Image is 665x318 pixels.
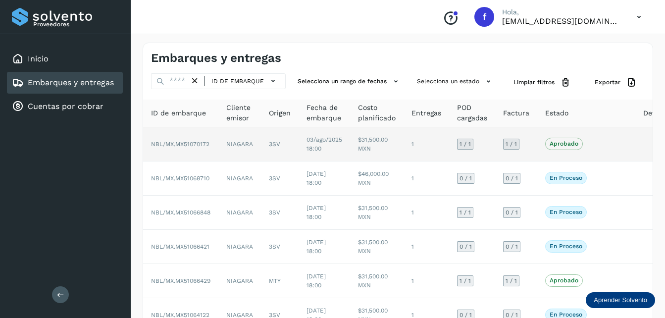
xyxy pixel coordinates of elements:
h4: Embarques y entregas [151,51,281,65]
td: NIAGARA [218,127,261,161]
span: Fecha de embarque [307,103,342,123]
span: NBL/MX.MX51068710 [151,175,209,182]
span: 0 / 1 [460,312,472,318]
p: En proceso [550,209,582,215]
button: Exportar [587,73,645,92]
span: 0 / 1 [460,175,472,181]
span: 0 / 1 [460,244,472,250]
td: 1 [404,264,449,298]
span: [DATE] 18:00 [307,170,326,186]
span: Costo planificado [358,103,396,123]
span: NBL/MX.MX51066848 [151,209,210,216]
a: Cuentas por cobrar [28,102,103,111]
td: 1 [404,161,449,196]
a: Embarques y entregas [28,78,114,87]
span: Factura [503,108,529,118]
span: Entregas [411,108,441,118]
span: Limpiar filtros [513,78,555,87]
td: 3SV [261,230,299,264]
button: Limpiar filtros [506,73,579,92]
span: 0 / 1 [506,175,518,181]
span: 1 / 1 [460,278,471,284]
td: $31,500.00 MXN [350,230,404,264]
p: En proceso [550,311,582,318]
span: Exportar [595,78,620,87]
span: NBL/MX.MX51070172 [151,141,209,148]
p: En proceso [550,174,582,181]
td: NIAGARA [218,161,261,196]
p: Aprender Solvento [594,296,647,304]
td: $31,500.00 MXN [350,127,404,161]
div: Cuentas por cobrar [7,96,123,117]
span: 1 / 1 [506,141,517,147]
p: Proveedores [33,21,119,28]
span: 1 / 1 [506,278,517,284]
span: NBL/MX.MX51066429 [151,277,210,284]
td: $31,500.00 MXN [350,196,404,230]
td: NIAGARA [218,230,261,264]
span: NBL/MX.MX51066421 [151,243,209,250]
span: Cliente emisor [226,103,253,123]
td: 1 [404,196,449,230]
td: NIAGARA [218,264,261,298]
button: Selecciona un estado [413,73,498,90]
span: [DATE] 18:00 [307,239,326,255]
a: Inicio [28,54,49,63]
div: Aprender Solvento [586,292,655,308]
td: 3SV [261,161,299,196]
button: ID de embarque [208,74,281,88]
span: Estado [545,108,568,118]
span: 1 / 1 [460,210,471,215]
div: Embarques y entregas [7,72,123,94]
span: ID de embarque [211,77,264,86]
p: Hola, [502,8,621,16]
span: 1 / 1 [460,141,471,147]
span: [DATE] 18:00 [307,273,326,289]
span: Origen [269,108,291,118]
td: MTY [261,264,299,298]
td: $31,500.00 MXN [350,264,404,298]
p: Aprobado [550,277,578,284]
p: Aprobado [550,140,578,147]
span: POD cargadas [457,103,487,123]
div: Inicio [7,48,123,70]
p: facturacion@hcarga.com [502,16,621,26]
td: 3SV [261,127,299,161]
span: [DATE] 18:00 [307,205,326,220]
td: $46,000.00 MXN [350,161,404,196]
p: En proceso [550,243,582,250]
td: 1 [404,127,449,161]
span: 0 / 1 [506,210,518,215]
span: ID de embarque [151,108,206,118]
td: 3SV [261,196,299,230]
button: Selecciona un rango de fechas [294,73,405,90]
td: NIAGARA [218,196,261,230]
td: 1 [404,230,449,264]
span: 03/ago/2025 18:00 [307,136,342,152]
span: 0 / 1 [506,244,518,250]
span: 0 / 1 [506,312,518,318]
